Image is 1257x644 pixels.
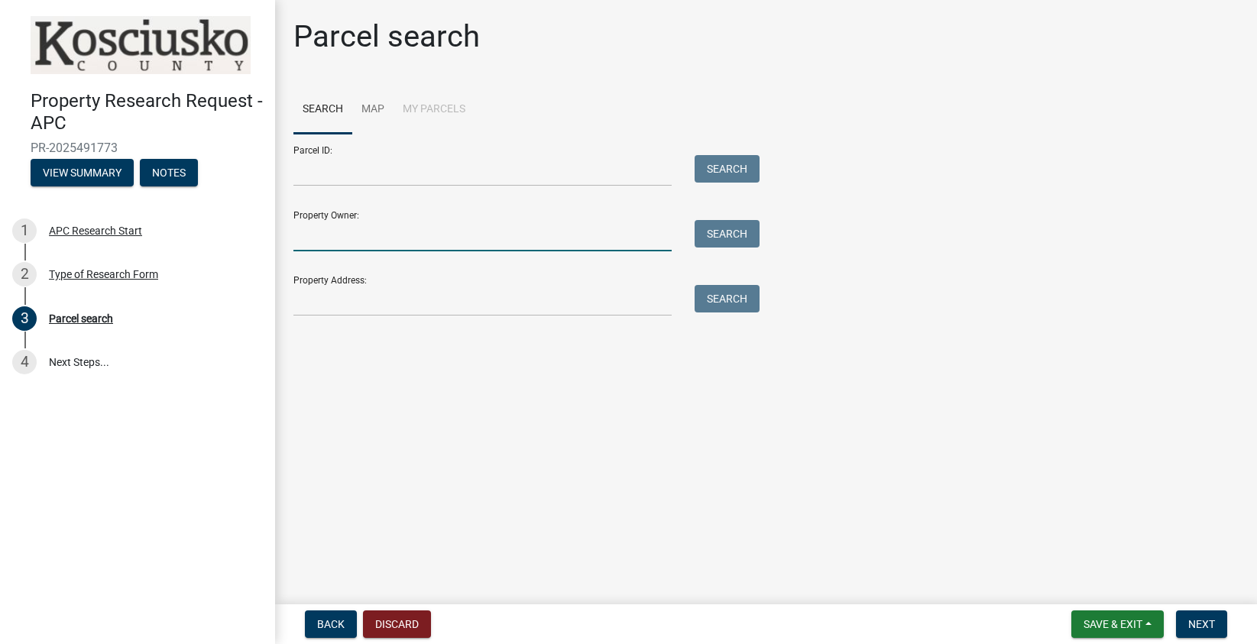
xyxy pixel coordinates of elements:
a: Map [352,86,394,134]
div: APC Research Start [49,225,142,236]
span: PR-2025491773 [31,141,245,155]
wm-modal-confirm: Notes [140,167,198,180]
h4: Property Research Request - APC [31,90,263,134]
span: Next [1188,618,1215,630]
button: Discard [363,610,431,638]
div: 1 [12,218,37,243]
button: Back [305,610,357,638]
h1: Parcel search [293,18,480,55]
div: 2 [12,262,37,286]
a: Search [293,86,352,134]
button: Notes [140,159,198,186]
div: 4 [12,350,37,374]
wm-modal-confirm: Summary [31,167,134,180]
img: Kosciusko County, Indiana [31,16,251,74]
span: Back [317,618,345,630]
span: Save & Exit [1084,618,1142,630]
button: Search [695,220,760,248]
button: Save & Exit [1071,610,1164,638]
div: 3 [12,306,37,331]
button: Search [695,155,760,183]
button: Search [695,285,760,312]
div: Type of Research Form [49,269,158,280]
button: View Summary [31,159,134,186]
button: Next [1176,610,1227,638]
div: Parcel search [49,313,113,324]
